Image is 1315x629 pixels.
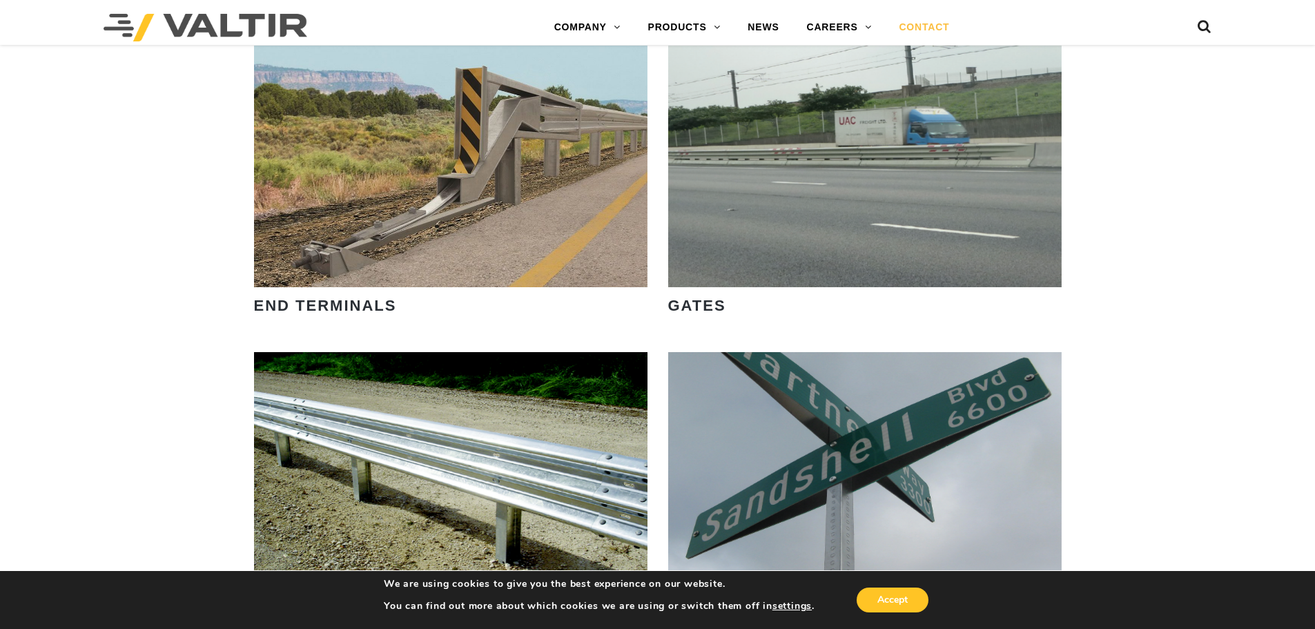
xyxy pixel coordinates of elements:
button: settings [772,600,812,612]
p: You can find out more about which cookies we are using or switch them off in . [384,600,815,612]
a: CONTACT [885,14,963,41]
a: CAREERS [793,14,886,41]
strong: END TERMINALS [254,297,397,314]
p: We are using cookies to give you the best experience on our website. [384,578,815,590]
a: PRODUCTS [634,14,734,41]
img: Valtir [104,14,307,41]
strong: GATES [668,297,726,314]
button: Accept [857,588,928,612]
a: NEWS [734,14,792,41]
a: COMPANY [540,14,634,41]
